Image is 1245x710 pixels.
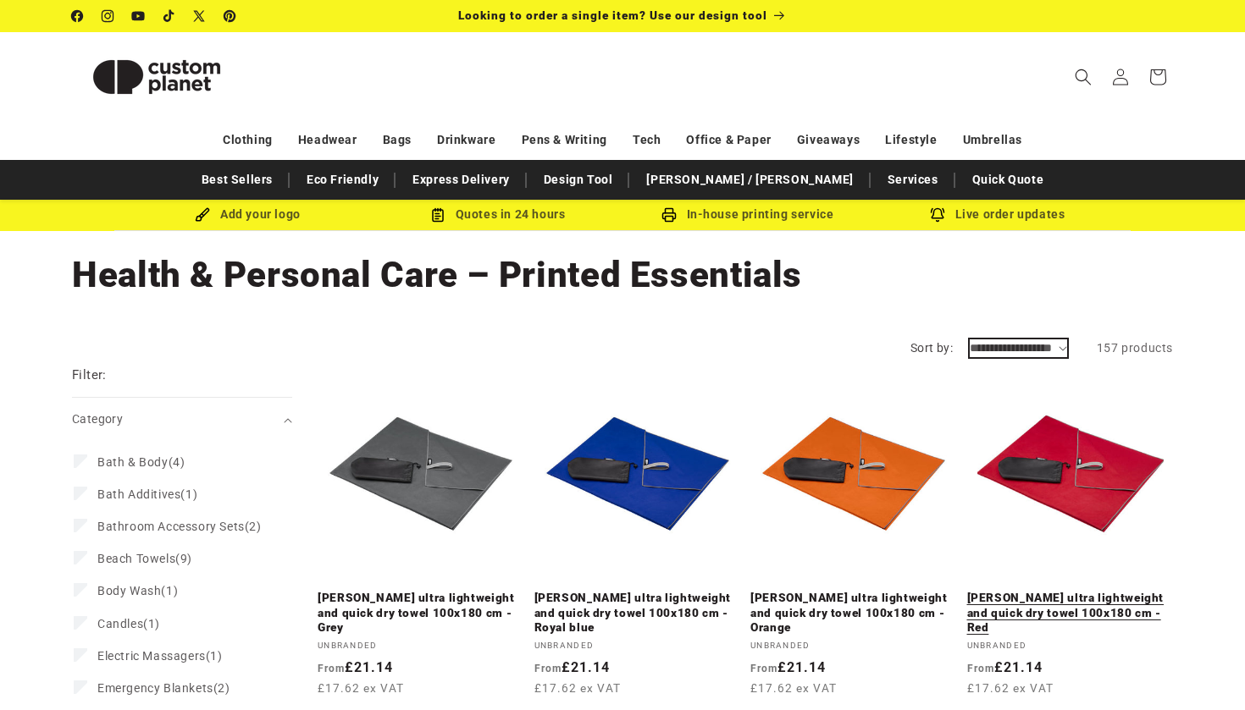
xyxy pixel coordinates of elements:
[195,207,210,223] img: Brush Icon
[910,341,953,355] label: Sort by:
[872,204,1122,225] div: Live order updates
[1065,58,1102,96] summary: Search
[930,207,945,223] img: Order updates
[193,165,281,195] a: Best Sellers
[97,455,169,469] span: Bath & Body
[97,520,245,533] span: Bathroom Accessory Sets
[72,398,292,441] summary: Category (0 selected)
[633,125,661,155] a: Tech
[298,125,357,155] a: Headwear
[223,125,273,155] a: Clothing
[97,649,206,663] span: Electric Massagers
[298,165,387,195] a: Eco Friendly
[404,165,518,195] a: Express Delivery
[963,125,1022,155] a: Umbrellas
[97,519,262,534] span: (2)
[72,366,107,385] h2: Filter:
[964,165,1053,195] a: Quick Quote
[97,454,185,470] span: (4)
[66,32,248,121] a: Custom Planet
[97,487,197,502] span: (1)
[97,680,230,696] span: (2)
[97,583,178,598] span: (1)
[430,207,445,223] img: Order Updates Icon
[97,617,143,630] span: Candles
[879,165,947,195] a: Services
[638,165,861,195] a: [PERSON_NAME] / [PERSON_NAME]
[72,412,123,426] span: Category
[97,552,175,565] span: Beach Towels
[797,125,860,155] a: Giveaways
[97,551,192,566] span: (9)
[373,204,622,225] div: Quotes in 24 hours
[534,591,741,636] a: [PERSON_NAME] ultra lightweight and quick dry towel 100x180 cm - Royal blue
[522,125,607,155] a: Pens & Writing
[458,8,767,22] span: Looking to order a single item? Use our design tool
[622,204,872,225] div: In-house printing service
[72,252,1173,298] h1: Health & Personal Care – Printed Essentials
[885,125,937,155] a: Lifestyle
[123,204,373,225] div: Add your logo
[72,39,241,115] img: Custom Planet
[1097,341,1173,355] span: 157 products
[318,591,524,636] a: [PERSON_NAME] ultra lightweight and quick dry towel 100x180 cm - Grey
[437,125,495,155] a: Drinkware
[97,681,213,695] span: Emergency Blankets
[686,125,771,155] a: Office & Paper
[750,591,957,636] a: [PERSON_NAME] ultra lightweight and quick dry towel 100x180 cm - Orange
[97,616,160,631] span: (1)
[661,207,677,223] img: In-house printing
[955,527,1245,710] iframe: Chat Widget
[97,487,180,501] span: Bath Additives
[383,125,412,155] a: Bags
[535,165,622,195] a: Design Tool
[97,584,161,597] span: Body Wash
[97,648,223,663] span: (1)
